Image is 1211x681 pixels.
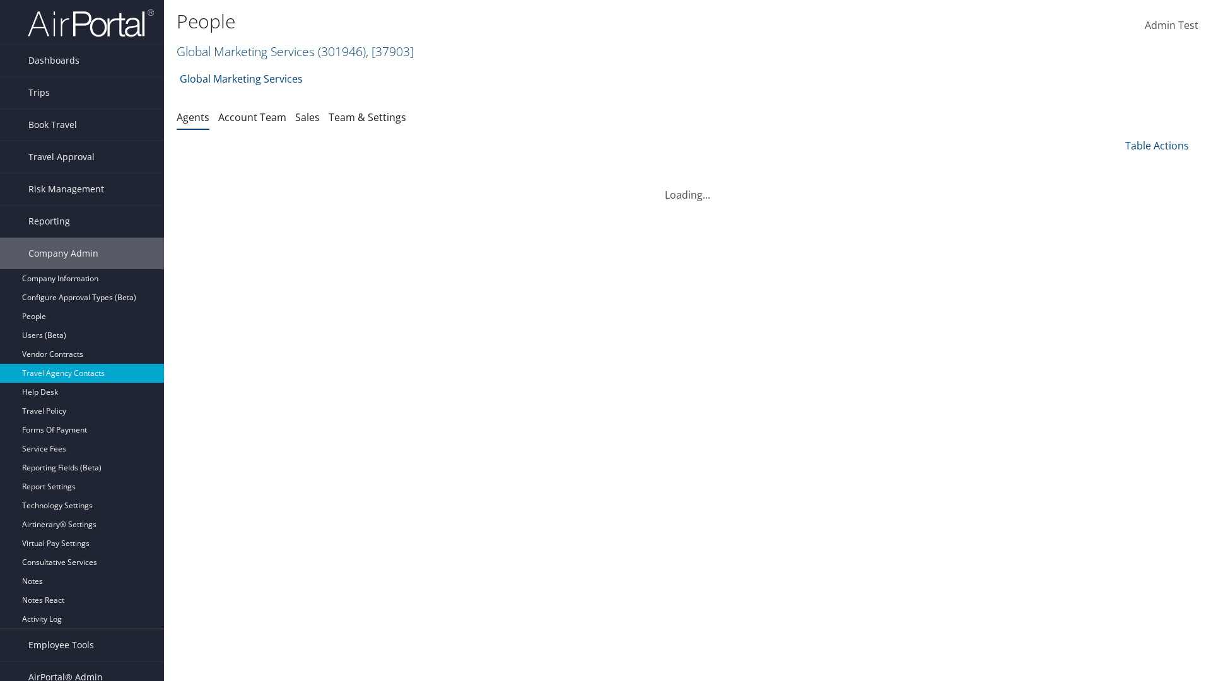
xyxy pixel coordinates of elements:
span: Employee Tools [28,629,94,661]
div: Loading... [177,172,1198,202]
span: Trips [28,77,50,108]
span: , [ 37903 ] [366,43,414,60]
a: Admin Test [1145,6,1198,45]
a: Agents [177,110,209,124]
a: Table Actions [1125,139,1189,153]
a: Global Marketing Services [180,66,303,91]
span: Risk Management [28,173,104,205]
h1: People [177,8,858,35]
img: airportal-logo.png [28,8,154,38]
span: Travel Approval [28,141,95,173]
a: Team & Settings [329,110,406,124]
span: Admin Test [1145,18,1198,32]
span: ( 301946 ) [318,43,366,60]
a: Sales [295,110,320,124]
span: Dashboards [28,45,79,76]
span: Company Admin [28,238,98,269]
span: Reporting [28,206,70,237]
span: Book Travel [28,109,77,141]
a: Account Team [218,110,286,124]
a: Global Marketing Services [177,43,414,60]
